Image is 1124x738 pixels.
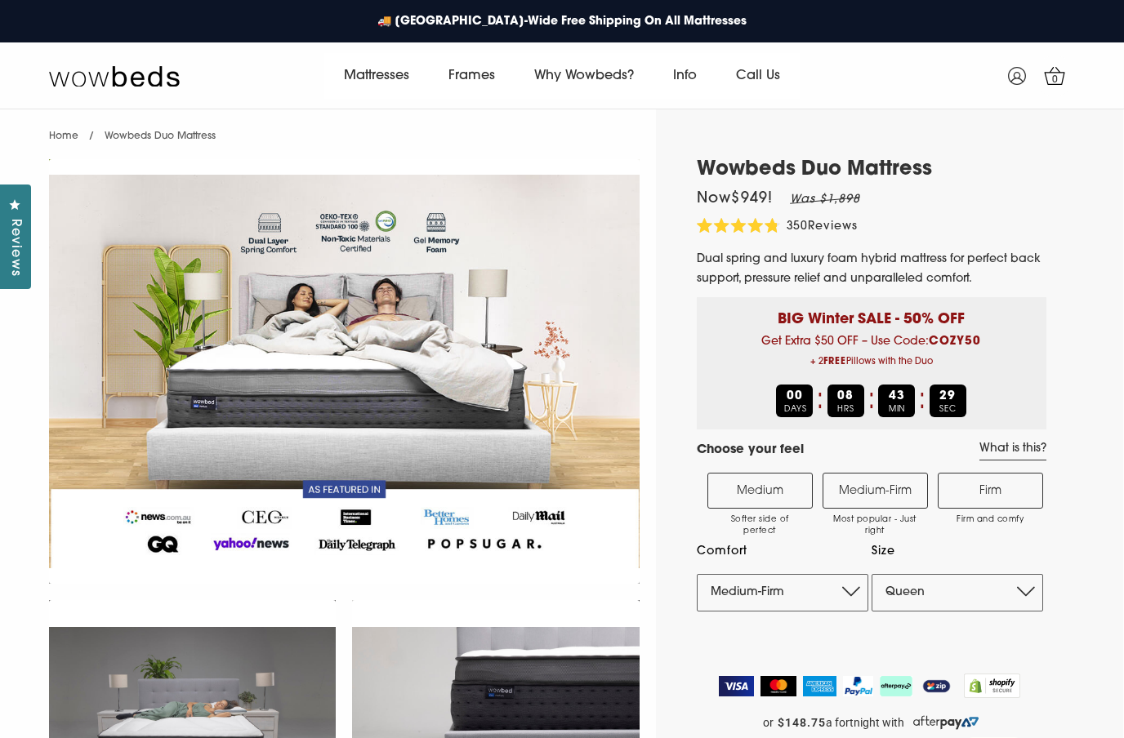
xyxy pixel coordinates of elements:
div: SEC [930,385,966,417]
em: Was $1,898 [790,193,860,206]
strong: $148.75 [778,716,826,730]
div: 350Reviews [697,218,859,237]
label: Firm [938,473,1043,509]
a: Why Wowbeds? [515,53,653,99]
a: 🚚 [GEOGRAPHIC_DATA]-Wide Free Shipping On All Mattresses [369,5,755,38]
span: / [89,131,94,141]
span: Dual spring and luxury foam hybrid mattress for perfect back support, pressure relief and unparal... [697,253,1041,285]
span: + 2 Pillows with the Duo [709,352,1034,372]
a: 0 [1034,56,1075,96]
b: COZY50 [929,336,981,348]
span: Now $949 ! [697,192,774,207]
nav: breadcrumbs [49,109,216,151]
div: DAYS [776,385,813,417]
img: Visa Logo [719,676,754,696]
span: a fortnight with [826,716,904,730]
img: ZipPay Logo [919,676,953,696]
span: 350 [787,220,809,233]
a: or $148.75 a fortnight with [697,710,1046,735]
b: 43 [889,390,905,402]
h1: Wowbeds Duo Mattress [697,158,1046,182]
b: 29 [939,390,956,402]
b: 00 [787,390,803,402]
a: What is this? [979,442,1046,460]
label: Size [872,541,1043,562]
label: Medium [707,473,813,509]
b: 08 [837,390,854,402]
span: or [763,716,774,730]
span: Firm and comfy [947,514,1034,526]
a: Home [49,131,78,141]
p: BIG Winter SALE - 50% OFF [709,297,1034,331]
a: Info [653,53,716,99]
a: Frames [429,53,515,99]
h4: Choose your feel [697,442,804,460]
img: American Express Logo [803,676,836,696]
span: Get Extra $50 OFF – Use Code: [709,336,1034,372]
span: Softer side of perfect [716,514,804,537]
a: Call Us [716,53,800,99]
img: Wow Beds Logo [49,64,180,87]
div: HRS [827,385,864,417]
img: PayPal Logo [843,676,874,696]
span: Reviews [4,219,25,277]
img: Shopify secure badge [964,674,1021,698]
a: Mattresses [324,53,429,99]
label: Comfort [697,541,868,562]
span: 0 [1047,72,1064,88]
label: Medium-Firm [823,473,928,509]
span: Most popular - Just right [832,514,919,537]
div: MIN [878,385,915,417]
b: FREE [823,358,846,367]
img: MasterCard Logo [760,676,797,696]
span: Wowbeds Duo Mattress [105,131,216,141]
span: Reviews [808,220,858,233]
img: AfterPay Logo [880,676,912,696]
